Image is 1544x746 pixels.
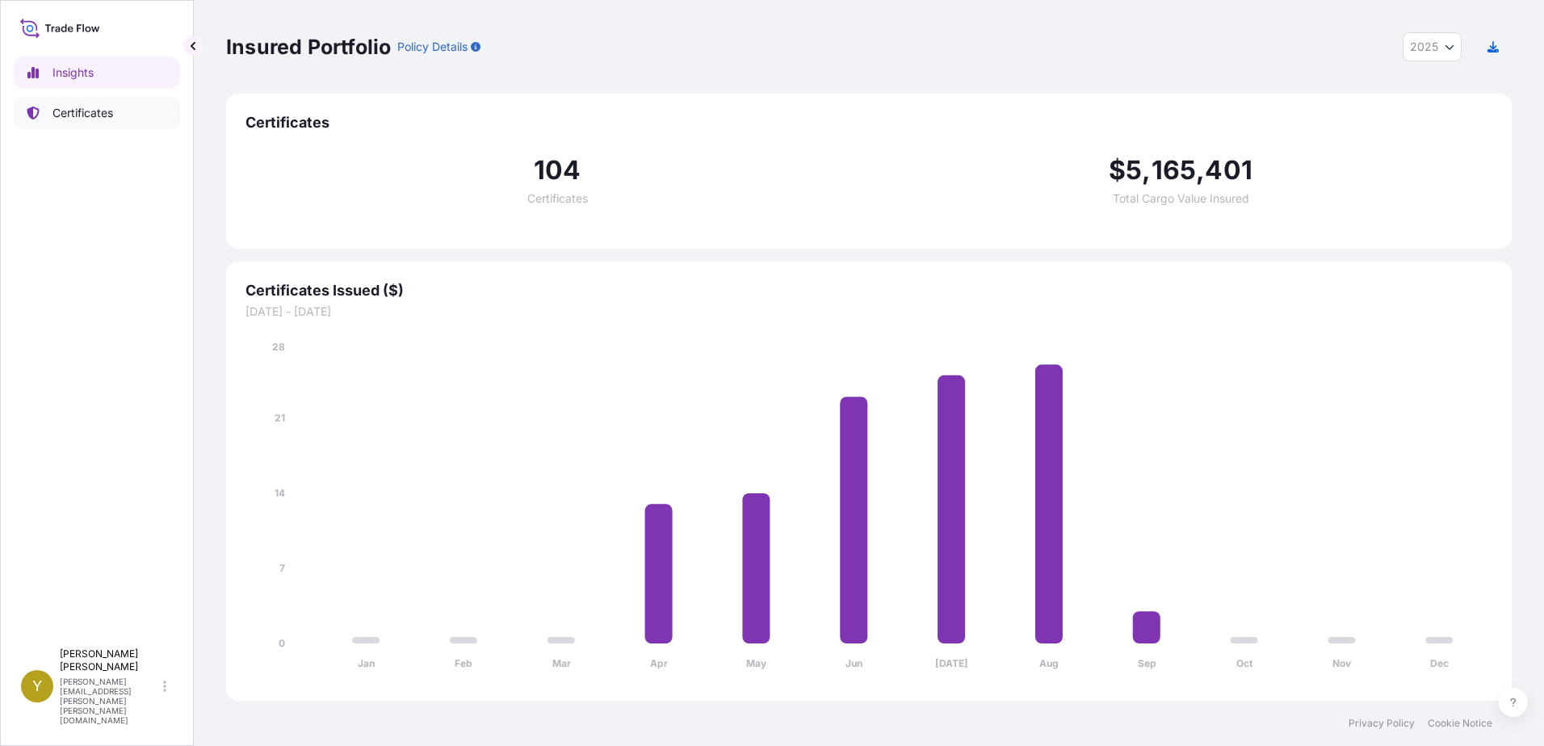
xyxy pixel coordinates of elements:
tspan: Nov [1332,657,1352,669]
span: [DATE] - [DATE] [245,304,1492,320]
p: [PERSON_NAME][EMAIL_ADDRESS][PERSON_NAME][PERSON_NAME][DOMAIN_NAME] [60,677,160,725]
tspan: Aug [1039,657,1059,669]
a: Cookie Notice [1428,717,1492,730]
span: , [1196,157,1205,183]
span: 2025 [1410,39,1438,55]
tspan: Jan [358,657,375,669]
tspan: May [746,657,767,669]
p: Insights [52,65,94,81]
tspan: Apr [650,657,668,669]
span: $ [1109,157,1126,183]
tspan: Jun [845,657,862,669]
p: Policy Details [397,39,468,55]
span: Total Cargo Value Insured [1113,193,1249,204]
a: Insights [14,57,180,89]
span: 401 [1205,157,1252,183]
span: 165 [1152,157,1197,183]
span: 104 [534,157,581,183]
tspan: Mar [552,657,571,669]
tspan: Feb [455,657,472,669]
span: 5 [1126,157,1142,183]
tspan: 28 [272,341,285,353]
tspan: Sep [1138,657,1156,669]
button: Year Selector [1403,32,1462,61]
p: Insured Portfolio [226,34,391,60]
span: , [1142,157,1151,183]
tspan: 7 [279,562,285,574]
span: Certificates Issued ($) [245,281,1492,300]
p: [PERSON_NAME] [PERSON_NAME] [60,648,160,673]
a: Privacy Policy [1349,717,1415,730]
p: Certificates [52,105,113,121]
tspan: Dec [1430,657,1449,669]
tspan: 21 [275,412,285,424]
span: Certificates [527,193,588,204]
tspan: [DATE] [935,657,968,669]
tspan: Oct [1236,657,1253,669]
tspan: 0 [279,637,285,649]
span: Certificates [245,113,1492,132]
tspan: 14 [275,487,285,499]
span: Y [32,678,42,694]
a: Certificates [14,97,180,129]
